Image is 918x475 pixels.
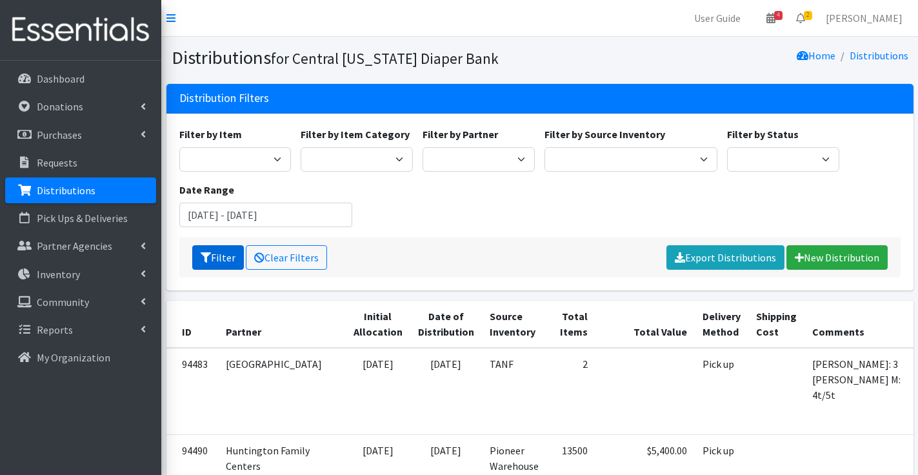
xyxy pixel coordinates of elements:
p: Pick Ups & Deliveries [37,212,128,225]
input: January 1, 2011 - December 31, 2011 [179,203,352,227]
td: [DATE] [346,348,410,435]
a: [PERSON_NAME] [815,5,913,31]
th: Total Items [546,301,595,348]
label: Date Range [179,182,234,197]
th: Delivery Method [695,301,748,348]
td: [GEOGRAPHIC_DATA] [218,348,346,435]
th: Shipping Cost [748,301,804,348]
a: Dashboard [5,66,156,92]
p: My Organization [37,351,110,364]
label: Filter by Source Inventory [544,126,665,142]
a: 4 [756,5,786,31]
a: Inventory [5,261,156,287]
td: Pick up [695,348,748,435]
label: Filter by Item [179,126,242,142]
p: Partner Agencies [37,239,112,252]
label: Filter by Partner [423,126,498,142]
p: Inventory [37,268,80,281]
p: Purchases [37,128,82,141]
a: Distributions [5,177,156,203]
th: Total Value [595,301,695,348]
a: New Distribution [786,245,888,270]
span: 2 [804,11,812,20]
th: ID [166,301,218,348]
p: Requests [37,156,77,169]
a: User Guide [684,5,751,31]
a: My Organization [5,345,156,370]
th: Initial Allocation [346,301,410,348]
td: 2 [546,348,595,435]
a: Reports [5,317,156,343]
small: for Central [US_STATE] Diaper Bank [271,49,499,68]
label: Filter by Status [727,126,799,142]
a: Partner Agencies [5,233,156,259]
a: Donations [5,94,156,119]
h1: Distributions [172,46,535,69]
a: Export Distributions [666,245,784,270]
td: 94483 [166,348,218,435]
p: Reports [37,323,73,336]
th: Date of Distribution [410,301,482,348]
td: [DATE] [410,348,482,435]
img: HumanEssentials [5,8,156,52]
h3: Distribution Filters [179,92,269,105]
a: 2 [786,5,815,31]
a: Clear Filters [246,245,327,270]
th: Partner [218,301,346,348]
a: Distributions [850,49,908,62]
p: Donations [37,100,83,113]
a: Requests [5,150,156,176]
th: Source Inventory [482,301,546,348]
td: TANF [482,348,546,435]
a: Home [797,49,835,62]
a: Purchases [5,122,156,148]
p: Dashboard [37,72,85,85]
p: Community [37,296,89,308]
button: Filter [192,245,244,270]
a: Pick Ups & Deliveries [5,205,156,231]
p: Distributions [37,184,95,197]
label: Filter by Item Category [301,126,410,142]
span: 4 [774,11,783,20]
a: Community [5,289,156,315]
